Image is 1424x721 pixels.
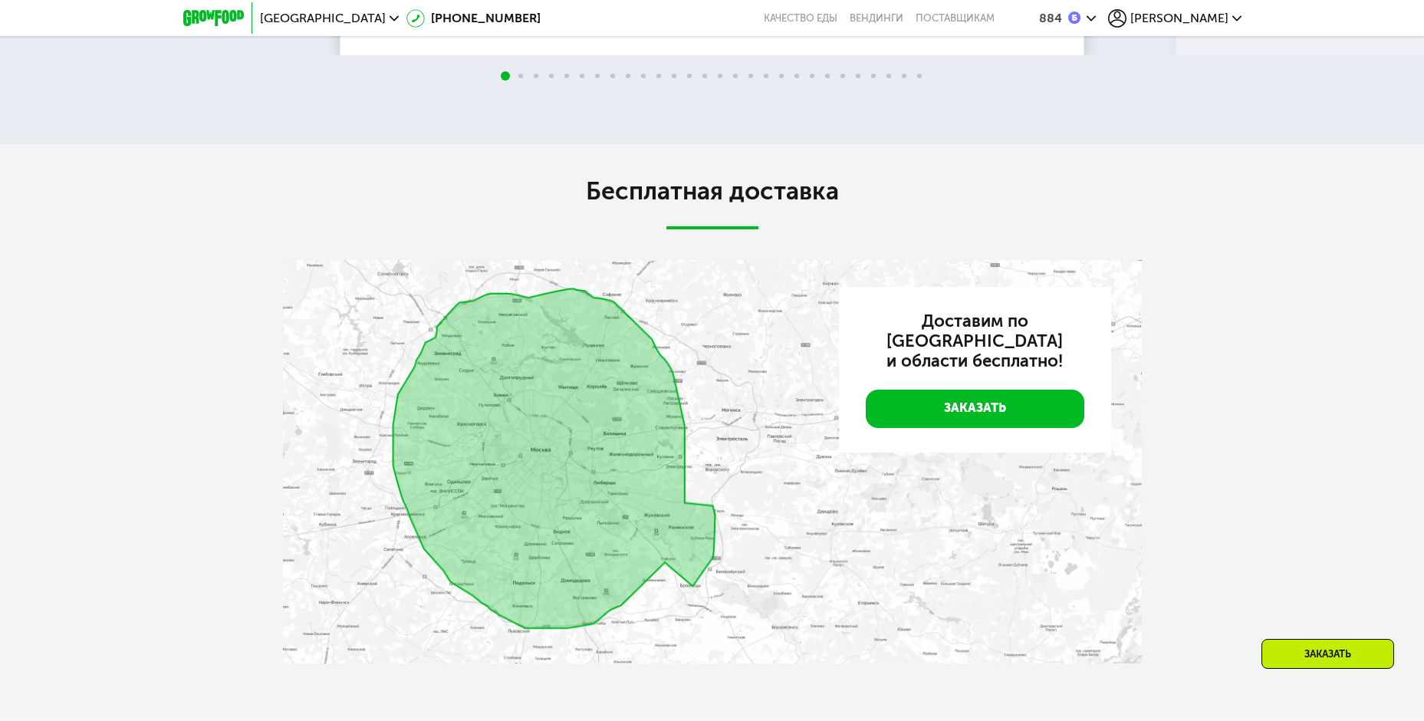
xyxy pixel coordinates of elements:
span: [GEOGRAPHIC_DATA] [260,12,386,25]
img: qjxAnTPE20vLBGq3.webp [283,260,1142,663]
a: Качество еды [764,12,837,25]
a: [PHONE_NUMBER] [406,9,541,28]
h2: Бесплатная доставка [283,176,1142,206]
a: Заказать [866,390,1084,428]
h3: Доставим по [GEOGRAPHIC_DATA] и области бесплатно! [866,311,1084,371]
div: Заказать [1261,639,1394,669]
div: поставщикам [916,12,995,25]
a: Вендинги [850,12,903,25]
span: [PERSON_NAME] [1130,12,1228,25]
div: 884 [1039,12,1062,25]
